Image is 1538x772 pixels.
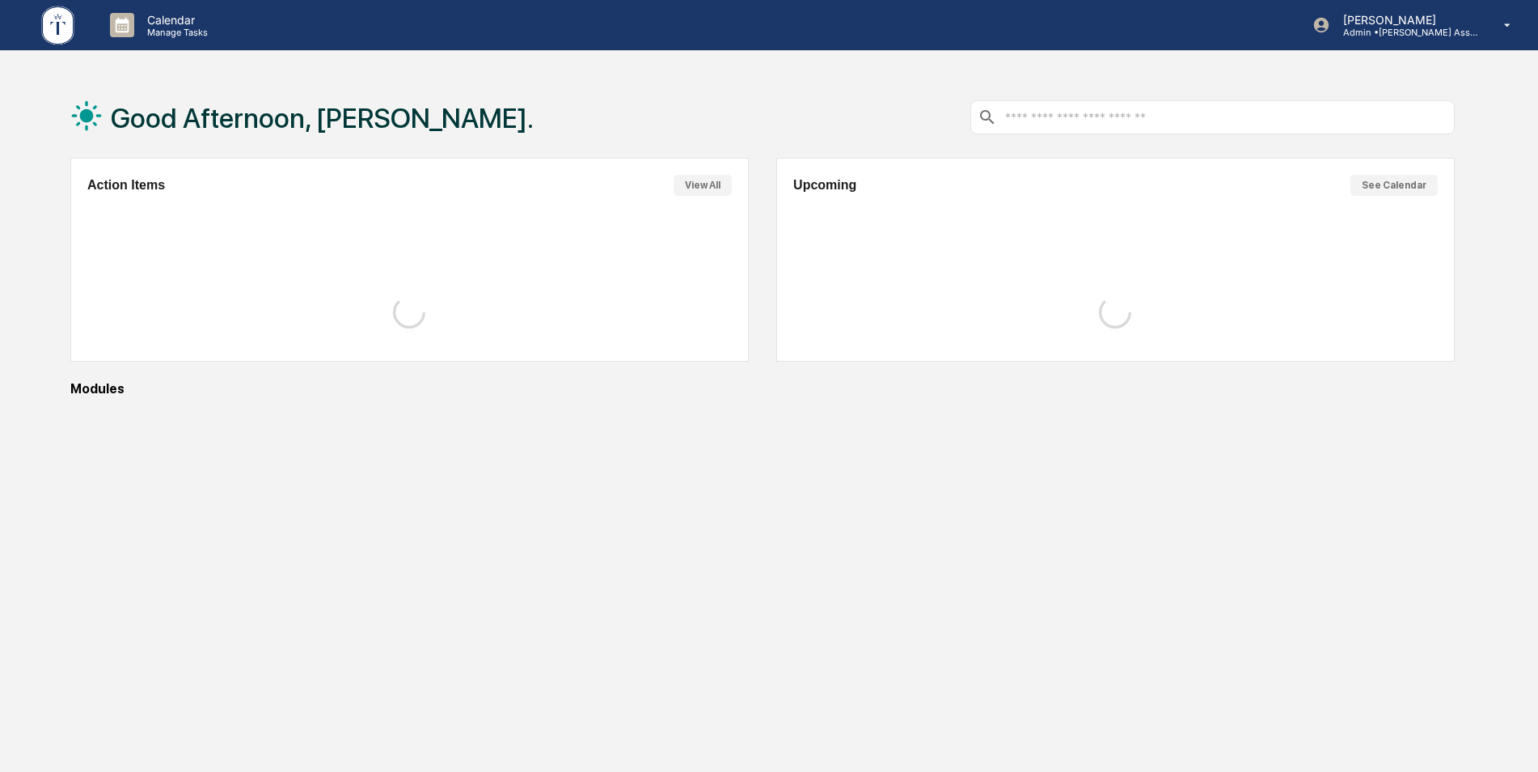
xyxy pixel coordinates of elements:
p: Manage Tasks [134,27,216,38]
p: Admin • [PERSON_NAME] Asset Management LLC [1330,27,1481,38]
img: logo [39,3,78,48]
p: Calendar [134,13,216,27]
p: [PERSON_NAME] [1330,13,1481,27]
button: See Calendar [1350,175,1438,196]
button: View All [674,175,732,196]
h2: Action Items [87,178,165,193]
h1: Good Afternoon, [PERSON_NAME]. [111,102,534,134]
h2: Upcoming [793,178,856,193]
div: Modules [70,381,1455,397]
